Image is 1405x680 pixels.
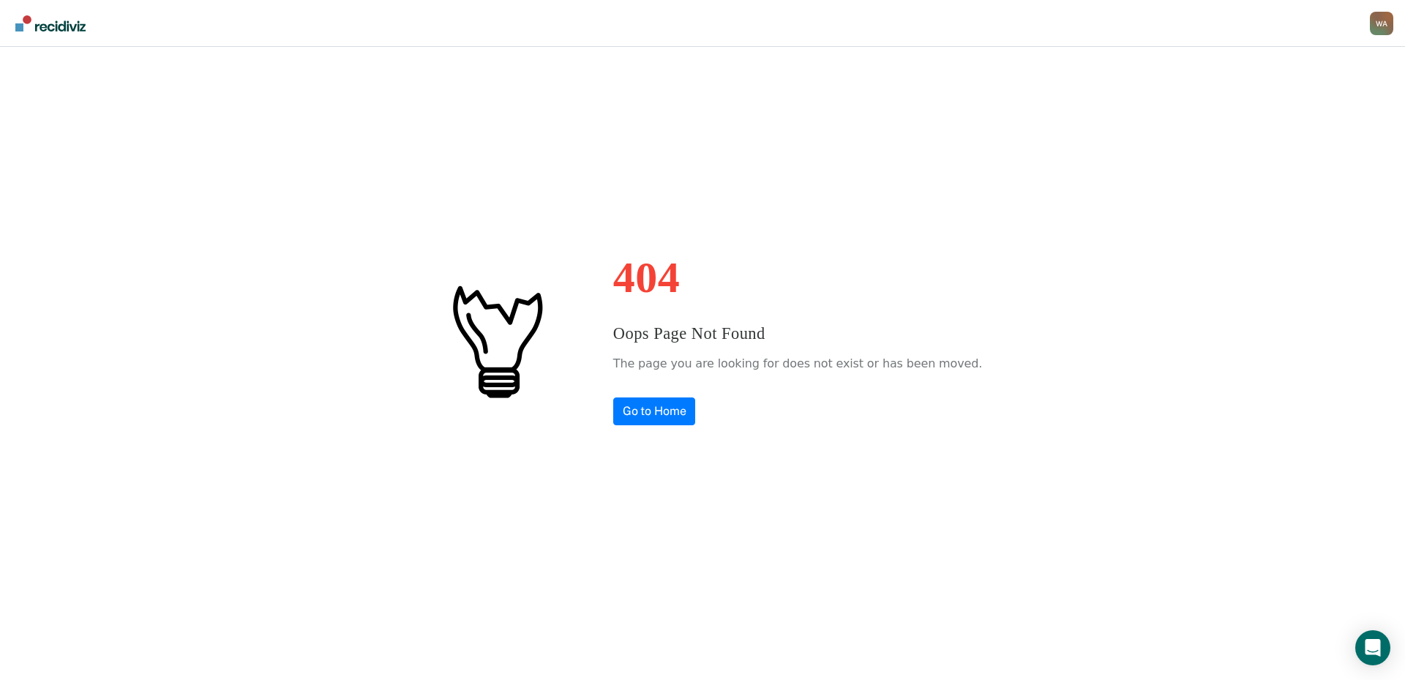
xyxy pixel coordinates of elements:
[1370,12,1393,35] div: W A
[1355,630,1390,665] div: Open Intercom Messenger
[613,321,982,346] h3: Oops Page Not Found
[1370,12,1393,35] button: Profile dropdown button
[613,353,982,375] p: The page you are looking for does not exist or has been moved.
[613,397,696,425] a: Go to Home
[613,255,982,299] h1: 404
[15,15,86,31] img: Recidiviz
[423,267,569,414] img: #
